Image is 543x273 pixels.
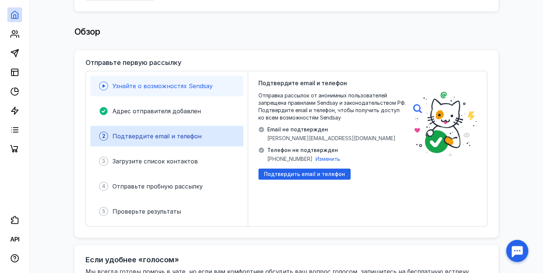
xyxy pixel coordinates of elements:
[102,183,105,190] span: 4
[316,156,340,162] span: Изменить
[112,82,213,90] span: Узнайте о возможностях Sendsay
[86,255,179,264] h2: Если удобнее «голосом»
[316,155,340,163] button: Изменить
[413,92,477,156] img: poster
[112,132,202,140] span: Подтвердите email и телефон
[267,126,396,133] span: Email не подтвержден
[112,158,198,165] span: Загрузите список контактов
[264,171,345,177] span: Подтвердить email и телефон
[267,146,340,154] span: Телефон не подтвержден
[74,26,100,37] span: Обзор
[267,135,396,142] span: [PERSON_NAME][EMAIL_ADDRESS][DOMAIN_NAME]
[267,155,313,163] span: [PHONE_NUMBER]
[86,59,181,66] h3: Отправьте первую рассылку
[102,158,105,165] span: 3
[258,169,351,180] button: Подтвердить email и телефон
[102,208,105,215] span: 5
[258,92,406,121] span: Отправка рассылок от анонимных пользователей запрещена правилами Sendsay и законодательством РФ. ...
[258,79,347,87] span: Подтвердите email и телефон
[112,208,181,215] span: Проверьте результаты
[102,132,105,140] span: 2
[112,107,201,115] span: Адрес отправителя добавлен
[112,183,203,190] span: Отправьте пробную рассылку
